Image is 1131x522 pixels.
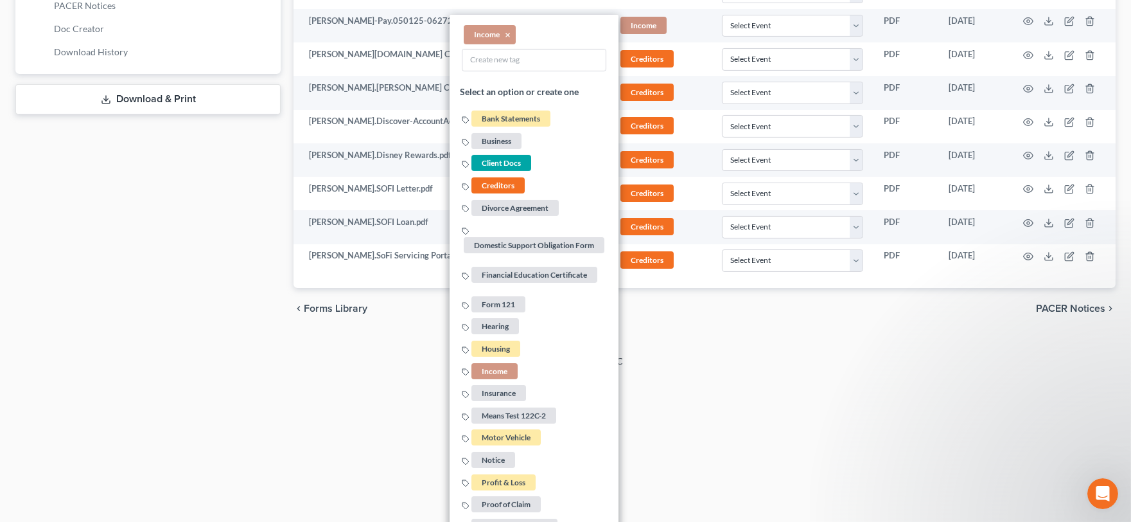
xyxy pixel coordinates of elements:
a: Notice [462,454,517,465]
a: Insurance [462,387,528,398]
span: PACER Notices [1036,303,1105,314]
span: Client Docs [471,155,531,171]
span: Creditors [471,177,525,194]
a: Domestic Support Obligation Form [462,224,606,250]
i: chevron_left [294,303,304,314]
span: Creditors [620,184,674,202]
span: Means Test 122C-2 [471,407,556,423]
a: Means Test 122C-2 [462,409,558,420]
span: Housing [471,341,520,357]
a: Creditors [618,48,701,69]
td: [DATE] [938,76,1008,109]
a: Hearing [462,320,521,331]
a: Creditors [618,115,701,136]
td: PDF [873,210,938,244]
td: [DATE] [938,9,1008,42]
a: Client Docs [462,157,533,168]
td: [PERSON_NAME]-Pay.050125-062725.pdf [294,9,608,42]
a: Income [618,15,701,36]
a: Proof of Claim [462,498,543,509]
a: Profit & Loss [462,476,538,487]
a: Download & Print [15,84,281,114]
span: Insurance [471,385,526,401]
a: Financial Education Certificate [462,269,599,280]
td: PDF [873,244,938,278]
span: Financial Education Certificate [471,267,597,283]
span: Doc Creator [54,23,104,34]
span: Notice [471,452,515,468]
a: Motor Vehicle [462,431,543,442]
span: Hearing [471,318,519,334]
span: Income [471,363,518,379]
a: Doc Creator [44,17,281,40]
td: [DATE] [938,42,1008,76]
a: Creditors [462,179,527,190]
li: Select an option or create one [450,76,618,107]
span: Profit & Loss [471,474,536,490]
td: [DATE] [938,177,1008,210]
a: Housing [462,343,522,354]
span: Proof of Claim [471,496,541,512]
a: Divorce Agreement [462,201,561,212]
span: Creditors [620,84,674,101]
a: Creditors [618,249,701,271]
td: [DATE] [938,143,1008,177]
a: Creditors [618,183,701,204]
td: [PERSON_NAME].SoFi Servicing Portal.pdf [294,244,608,278]
a: Form 121 [462,298,527,309]
a: Income [462,364,520,375]
span: Forms Library [304,303,367,314]
span: Divorce Agreement [471,199,559,215]
div: 2025 © NextChapterBK, INC [200,355,932,378]
td: [PERSON_NAME].SOFI Loan.pdf [294,210,608,244]
a: Creditors [618,216,701,237]
td: [PERSON_NAME].[PERSON_NAME] Card.pdf [294,76,608,109]
button: × [505,29,511,40]
td: PDF [873,143,938,177]
td: [DATE] [938,110,1008,143]
td: [PERSON_NAME].Disney Rewards.pdf [294,143,608,177]
td: [DATE] [938,244,1008,278]
td: [PERSON_NAME].SOFI Letter.pdf [294,177,608,210]
li: Income [464,24,516,44]
td: PDF [873,76,938,109]
input: Create new tag [462,49,606,70]
span: Creditors [620,218,674,235]
i: chevron_right [1105,303,1116,314]
span: Creditors [620,151,674,168]
span: Creditors [620,117,674,134]
td: [PERSON_NAME].Discover-AccountActivity-20250716.pdf [294,110,608,143]
td: PDF [873,42,938,76]
a: Creditors [618,149,701,170]
a: Creditors [618,82,701,103]
a: Business [462,134,523,145]
span: Motor Vehicle [471,429,541,446]
span: Creditors [620,50,674,67]
iframe: Intercom live chat [1087,478,1118,509]
a: Download History [44,40,281,64]
span: Income [620,17,667,34]
td: PDF [873,177,938,210]
span: Bank Statements [471,111,550,127]
span: Business [471,132,522,148]
a: Bank Statements [462,113,552,123]
td: PDF [873,9,938,42]
td: PDF [873,110,938,143]
span: Form 121 [471,296,525,312]
span: Download History [54,46,128,57]
td: [PERSON_NAME][DOMAIN_NAME] Chase Visa Card.pdf [294,42,608,76]
span: Creditors [620,251,674,269]
button: PACER Notices chevron_right [1036,303,1116,314]
span: Domestic Support Obligation Form [464,237,604,253]
button: chevron_left Forms Library [294,303,367,314]
td: [DATE] [938,210,1008,244]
